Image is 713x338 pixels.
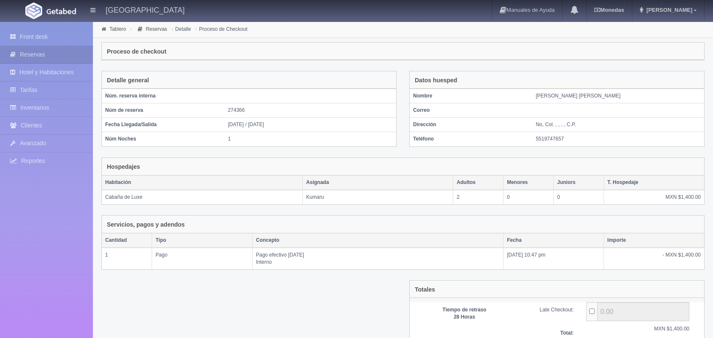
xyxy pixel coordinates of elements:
th: Correo [410,103,532,118]
th: Teléfono [410,132,532,146]
td: 0 [503,190,554,204]
th: Asignada [302,176,453,190]
th: Importe [604,233,704,248]
a: Reservas [146,26,167,32]
h4: Servicios, pagos y adendos [107,222,185,228]
b: Monedas [594,7,624,13]
td: MXN $1,400.00 [604,190,704,204]
th: Fecha Llegada/Salida [102,118,224,132]
th: Fecha [503,233,604,248]
td: Pago efectivo [DATE] Interno [252,248,503,269]
td: [DATE] 10:47 pm [503,248,604,269]
td: No, Col. , , , , C.P. [532,118,704,132]
span: [PERSON_NAME] [644,7,692,13]
h4: Totales [415,287,435,293]
th: Menores [503,176,554,190]
td: [DATE] / [DATE] [224,118,396,132]
th: Nombre [410,89,532,103]
div: MXN $1,400.00 [580,325,696,333]
li: Detalle [169,25,193,33]
th: T. Hospedaje [604,176,704,190]
th: Cantidad [102,233,152,248]
h4: Datos huesped [415,77,457,84]
th: Habitación [102,176,302,190]
div: Late Checkout: [511,306,580,314]
td: 2 [453,190,503,204]
th: Juniors [553,176,604,190]
a: Tablero [109,26,126,32]
th: Núm. reserva interna [102,89,224,103]
li: Proceso de Checkout [193,25,250,33]
td: Kumaru [302,190,453,204]
th: Dirección [410,118,532,132]
td: 1 [224,132,396,146]
td: Pago [152,248,253,269]
input: ... [597,302,689,321]
b: Tiempo de retraso 28 Horas [443,307,487,320]
td: 5519747657 [532,132,704,146]
td: - MXN $1,400.00 [604,248,704,269]
b: Total: [560,330,574,336]
th: Núm de reserva [102,103,224,118]
td: 0 [553,190,604,204]
h4: Detalle general [107,77,149,84]
input: ... [589,308,595,314]
img: Getabed [25,3,42,19]
img: Getabed [46,8,76,14]
th: Tipo [152,233,253,248]
h4: Proceso de checkout [107,49,166,55]
td: 274366 [224,103,396,118]
td: Cabaña de Luxe [102,190,302,204]
th: Núm Noches [102,132,224,146]
td: [PERSON_NAME] [PERSON_NAME] [532,89,704,103]
h4: Hospedajes [107,164,140,170]
h4: [GEOGRAPHIC_DATA] [106,4,185,15]
td: 1 [102,248,152,269]
th: Adultos [453,176,503,190]
th: Concepto [252,233,503,248]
